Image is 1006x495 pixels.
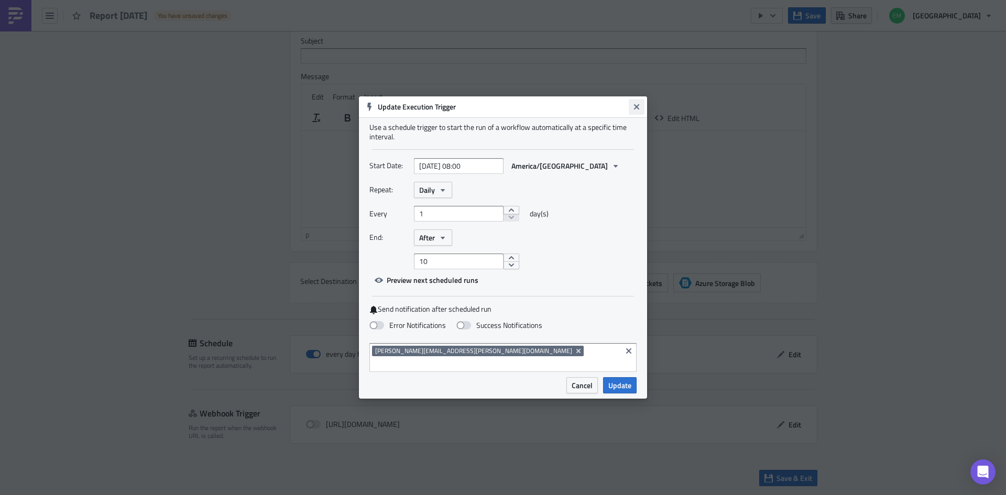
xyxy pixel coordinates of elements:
[629,99,644,115] button: Close
[369,304,637,314] label: Send notification after scheduled run
[414,158,504,174] input: YYYY-MM-DD HH:mm
[387,274,478,285] span: Preview next scheduled runs
[369,206,409,222] label: Every
[504,254,519,262] button: increment
[369,321,446,330] label: Error Notifications
[622,345,635,357] button: Clear selected items
[369,123,637,141] div: Use a schedule trigger to start the run of a workflow automatically at a specific time interval.
[369,158,409,173] label: Start Date:
[511,160,608,171] span: America/[GEOGRAPHIC_DATA]
[369,272,484,288] button: Preview next scheduled runs
[506,158,625,174] button: America/[GEOGRAPHIC_DATA]
[375,346,572,356] span: [PERSON_NAME][EMAIL_ADDRESS][PERSON_NAME][DOMAIN_NAME]
[603,377,637,393] button: Update
[572,380,593,391] span: Cancel
[608,380,631,391] span: Update
[574,346,584,356] button: Remove Tag
[456,321,542,330] label: Success Notifications
[414,182,452,198] button: Daily
[369,229,409,245] label: End:
[378,102,629,112] h6: Update Execution Trigger
[970,459,996,485] div: Open Intercom Messenger
[414,229,452,246] button: After
[504,214,519,222] button: decrement
[419,232,435,243] span: After
[566,377,598,393] button: Cancel
[530,206,549,222] span: day(s)
[4,4,500,13] body: Rich Text Area. Press ALT-0 for help.
[369,182,409,197] label: Repeat:
[504,261,519,270] button: decrement
[504,206,519,214] button: increment
[419,184,435,195] span: Daily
